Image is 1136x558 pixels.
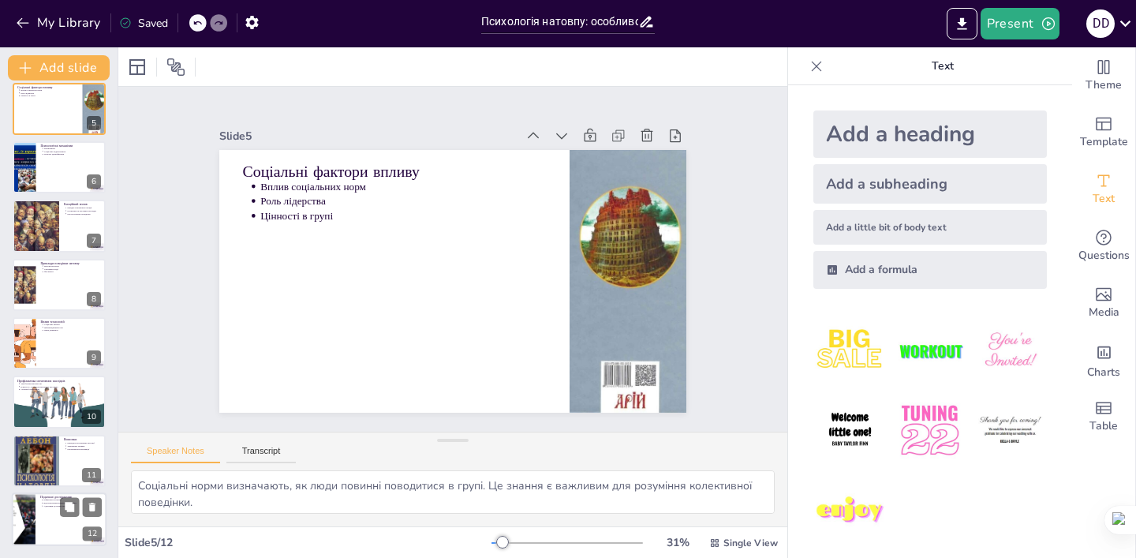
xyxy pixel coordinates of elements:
[87,174,101,189] div: 6
[44,153,101,156] p: Групова ідентифікація
[87,350,101,365] div: 9
[67,444,101,448] p: Зменшення ризиків
[1089,418,1118,435] span: Table
[893,314,966,388] img: 2.jpeg
[44,323,101,326] p: Соціальні мережі
[44,505,103,508] p: Адаптація до нових тенденцій
[813,474,887,548] img: 7.jpeg
[1087,364,1120,381] span: Charts
[1086,77,1122,94] span: Theme
[17,84,78,89] p: Соціальні фактори впливу
[1072,388,1135,445] div: Add a table
[813,210,1047,245] div: Add a little bit of body text
[67,210,101,213] p: Позитивні та негативні наслідки
[1072,161,1135,218] div: Add text boxes
[813,164,1047,204] div: Add a subheading
[13,376,106,428] div: 10
[67,212,101,215] p: Прогнозування поведінки
[813,314,887,388] img: 1.jpeg
[83,527,102,541] div: 12
[64,202,101,207] p: Емоційний вплив
[1072,47,1135,104] div: Change the overall theme
[40,320,101,324] p: Вплив технологій
[125,54,150,80] div: Layout
[226,446,297,463] button: Transcript
[131,446,220,463] button: Speaker Notes
[44,329,101,332] p: Зміна динаміки
[417,140,619,363] p: Цінності в групі
[1089,304,1119,321] span: Media
[87,292,101,306] div: 8
[973,314,1047,388] img: 3.jpeg
[87,234,101,248] div: 7
[13,141,106,193] div: 6
[497,163,707,394] div: Slide 5
[481,10,638,33] input: Insert title
[813,110,1047,158] div: Add a heading
[659,535,697,550] div: 31 %
[12,10,107,36] button: My Library
[13,259,106,311] div: 8
[12,492,106,546] div: 12
[44,270,101,273] p: Фестивалі
[21,388,101,391] p: Стратегії управління
[60,498,79,517] button: Duplicate Slide
[21,94,77,97] p: Цінності в групі
[973,394,1047,467] img: 6.jpeg
[44,502,103,505] p: Вдосконалення практик управління
[723,537,778,549] span: Single View
[64,437,101,442] p: Висновки
[1093,190,1115,208] span: Text
[428,150,630,373] p: Роль лідерства
[13,200,106,252] div: 7
[1086,8,1115,39] button: D D
[82,410,101,424] div: 10
[13,435,106,487] div: 11
[8,55,110,81] button: Add slide
[44,326,101,329] p: Інформаційний потік
[44,264,101,268] p: Масові протести
[21,88,77,92] p: Вплив соціальних норм
[1086,9,1115,38] div: D D
[44,499,103,502] p: Ефективні стратегії
[21,382,101,385] p: Запобігання насильству
[439,160,641,383] p: Вплив соціальних норм
[1072,275,1135,331] div: Add images, graphics, shapes or video
[813,394,887,467] img: 4.jpeg
[44,150,101,153] p: Соціальне підкріплення
[67,448,101,451] p: Покращення комунікації
[40,260,101,265] p: Приклади поведінки натовпу
[17,378,101,383] p: Профілактика негативних наслідків
[13,317,106,369] div: 9
[40,144,101,148] p: Психологічні механізми
[44,147,101,150] p: Конформізм
[125,535,491,550] div: Slide 5 / 12
[83,498,102,517] button: Delete Slide
[1072,331,1135,388] div: Add charts and graphs
[13,83,106,135] div: 5
[21,384,101,388] p: [PERSON_NAME] в критичних ситуаціях
[166,58,185,77] span: Position
[67,441,101,444] p: Реакція на колективні ситуації
[893,394,966,467] img: 5.jpeg
[947,8,977,39] button: Export to PowerPoint
[981,8,1059,39] button: Present
[40,495,102,500] p: Подальші дослідження
[1072,104,1135,161] div: Add ready made slides
[21,92,77,95] p: Роль лідерства
[119,16,168,31] div: Saved
[44,268,101,271] p: Спортивні події
[131,470,775,514] textarea: Соціальні норми визначають, як люди повинні поводитися в групі. Це знання є важливим для розумінн...
[1080,133,1128,151] span: Template
[1078,247,1130,264] span: Questions
[1072,218,1135,275] div: Get real-time input from your audience
[813,251,1047,289] div: Add a formula
[829,47,1056,85] p: Text
[67,207,101,210] p: Швидке поширення емоцій
[447,154,667,394] p: Соціальні фактори впливу
[87,116,101,130] div: 5
[82,468,101,482] div: 11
